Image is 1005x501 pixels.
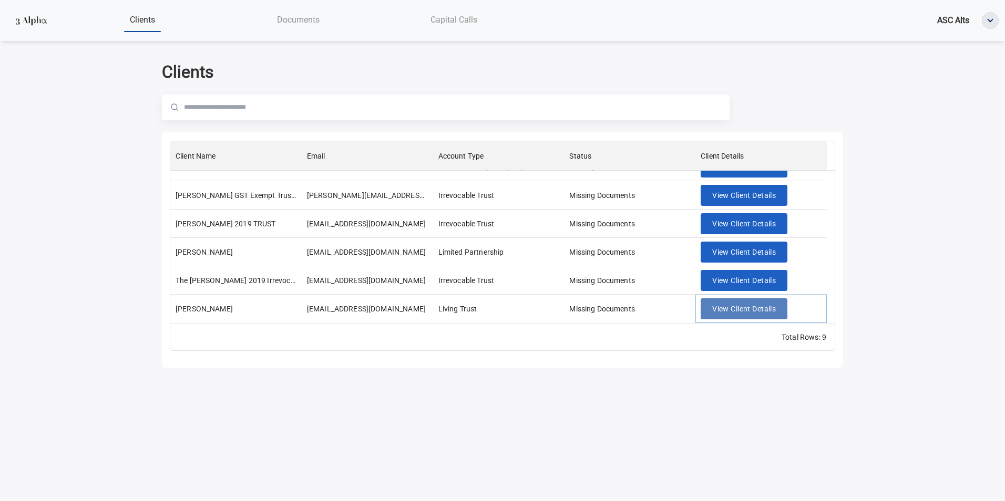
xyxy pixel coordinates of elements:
h2: Clients [162,62,843,82]
div: khaltore@gmail.com [307,275,426,286]
button: ellipse [982,12,999,29]
div: Limited Partnership [438,247,504,257]
button: View Client Details [701,242,787,263]
div: Missing Documents [569,247,635,257]
img: Magnifier [171,103,178,111]
span: View Client Details [712,217,776,231]
div: Amit Zavery [176,304,233,314]
div: Client Details [701,141,744,171]
span: ASC Alts [937,15,969,25]
div: Client Details [695,141,827,171]
span: View Client Details [712,302,776,316]
span: Clients [130,15,155,25]
button: View Client Details [701,213,787,235]
div: Status [564,141,695,171]
div: Missing Documents [569,218,635,229]
div: Irrevocable Trust [438,190,495,201]
div: Irrevocable Trust [438,218,495,229]
div: Email [307,141,325,171]
div: Irrevocable Trust [438,275,495,286]
a: Clients [65,9,220,30]
div: Missing Documents [569,190,635,201]
div: RAJAGOPALAN 2019 TRUST [176,218,276,229]
button: View Client Details [701,270,787,291]
a: Capital Calls [376,9,532,30]
div: megan.rosini@jtcgroup.com [307,190,428,201]
div: Account Type [433,141,565,171]
div: Email [302,141,433,171]
div: Winston Z Ibrahim GST Exempt Trust UAD 12/14/12 [176,190,296,201]
span: View Client Details [712,246,776,259]
span: Documents [277,15,320,25]
img: ellipse [982,13,998,28]
div: Client Name [176,141,216,171]
div: Total Rows: 9 [782,332,826,342]
div: Living Trust [438,304,477,314]
span: Capital Calls [430,15,477,25]
img: logo [13,11,50,30]
button: View Client Details [701,298,787,320]
div: Ravi Mani [176,247,233,257]
span: View Client Details [712,274,776,287]
div: Missing Documents [569,304,635,314]
a: Documents [220,9,376,30]
div: rmani@tddctx.com [307,247,426,257]
div: Status [569,141,591,171]
div: Missing Documents [569,275,635,286]
div: Account Type [438,141,484,171]
span: View Client Details [712,189,776,202]
div: azavery@gmail.com [307,304,426,314]
div: subhashankar2017@gmail.com [307,218,426,229]
div: The Basavaiah-Deviprasad 2019 Irrevocable Trust [176,275,296,286]
button: View Client Details [701,185,787,206]
div: Client Name [170,141,302,171]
